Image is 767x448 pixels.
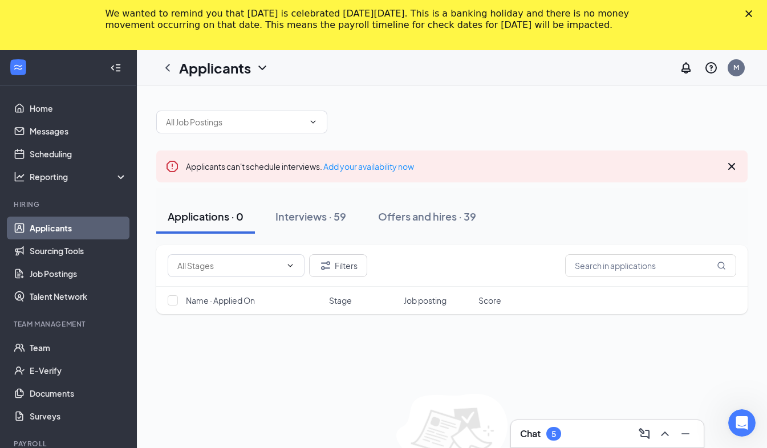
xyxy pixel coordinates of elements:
[378,209,476,223] div: Offers and hires · 39
[30,120,127,142] a: Messages
[30,217,127,239] a: Applicants
[638,427,651,441] svg: ComposeMessage
[551,429,556,439] div: 5
[161,61,174,75] svg: ChevronLeft
[404,295,447,306] span: Job posting
[166,116,304,128] input: All Job Postings
[30,359,127,382] a: E-Verify
[30,382,127,405] a: Documents
[635,425,654,443] button: ComposeMessage
[704,61,718,75] svg: QuestionInfo
[14,171,25,182] svg: Analysis
[30,405,127,427] a: Surveys
[186,295,255,306] span: Name · Applied On
[323,161,414,172] a: Add your availability now
[30,97,127,120] a: Home
[165,160,179,173] svg: Error
[658,427,672,441] svg: ChevronUp
[275,209,346,223] div: Interviews · 59
[319,259,332,272] svg: Filter
[478,295,501,306] span: Score
[14,319,125,329] div: Team Management
[168,209,244,223] div: Applications · 0
[679,61,693,75] svg: Notifications
[745,10,757,17] div: Close
[255,61,269,75] svg: ChevronDown
[725,160,738,173] svg: Cross
[30,262,127,285] a: Job Postings
[309,117,318,127] svg: ChevronDown
[30,171,128,182] div: Reporting
[309,254,367,277] button: Filter Filters
[177,259,281,272] input: All Stages
[520,427,541,440] h3: Chat
[110,62,121,74] svg: Collapse
[656,425,674,443] button: ChevronUp
[186,161,414,172] span: Applicants can't schedule interviews.
[30,285,127,308] a: Talent Network
[30,142,127,165] a: Scheduling
[679,427,692,441] svg: Minimize
[676,425,695,443] button: Minimize
[179,58,251,78] h1: Applicants
[717,261,726,270] svg: MagnifyingGlass
[286,261,295,270] svg: ChevronDown
[14,199,125,209] div: Hiring
[105,8,644,31] div: We wanted to remind you that [DATE] is celebrated [DATE][DATE]. This is a banking holiday and the...
[733,63,739,72] div: M
[565,254,736,277] input: Search in applications
[329,295,352,306] span: Stage
[13,62,24,73] svg: WorkstreamLogo
[728,409,756,437] iframe: Intercom live chat
[30,336,127,359] a: Team
[30,239,127,262] a: Sourcing Tools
